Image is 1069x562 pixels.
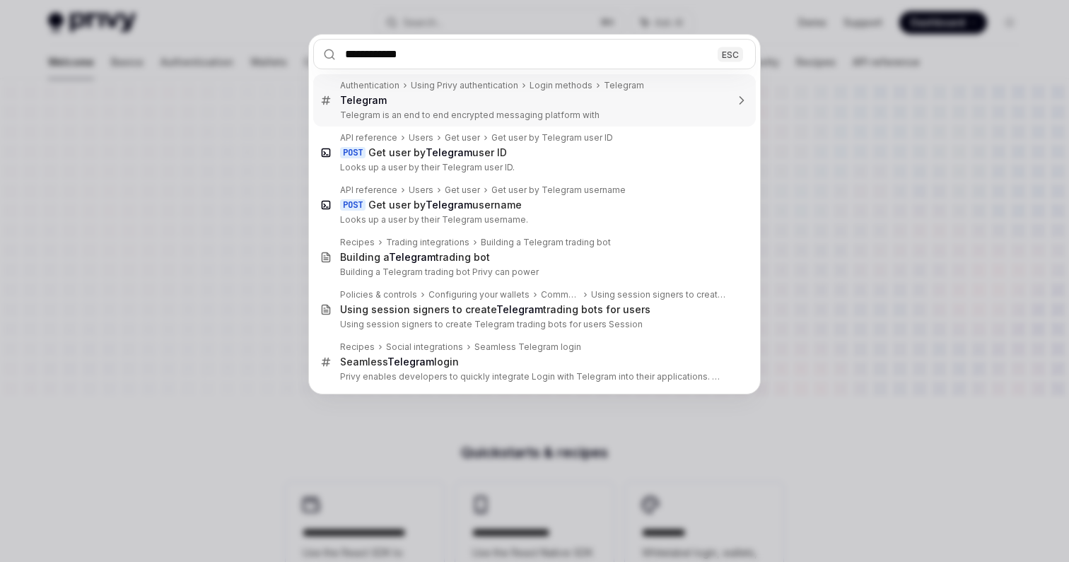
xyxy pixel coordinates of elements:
div: Get user by user ID [368,146,507,159]
div: API reference [340,132,397,144]
div: Configuring your wallets [428,289,530,300]
div: Users [409,185,433,196]
div: Seamless Telegram login [474,341,581,353]
p: Looks up a user by their Telegram username. [340,214,726,226]
div: Using Privy authentication [411,80,518,91]
b: Telegram [496,303,543,315]
div: Recipes [340,237,375,248]
div: Recipes [340,341,375,353]
p: Using session signers to create Telegram trading bots for users Session [340,319,726,330]
p: Looks up a user by their Telegram user ID. [340,162,726,173]
div: Authentication [340,80,399,91]
div: Building a trading bot [340,251,490,264]
div: Get user by username [368,199,522,211]
p: Building a Telegram trading bot Privy can power [340,267,726,278]
b: Telegram [426,199,472,211]
div: Policies & controls [340,289,417,300]
p: Telegram is an end to end encrypted messaging platform with [340,110,726,121]
div: Social integrations [386,341,463,353]
div: Telegram [604,80,644,91]
div: Using session signers to create Telegram trading bots for users [591,289,726,300]
div: Get user by Telegram username [491,185,626,196]
b: Telegram [387,356,434,368]
div: Using session signers to create trading bots for users [340,303,650,316]
div: Get user by Telegram user ID [491,132,613,144]
b: Telegram [389,251,436,263]
div: Trading integrations [386,237,469,248]
p: Privy enables developers to quickly integrate Login with Telegram into their applications. With [340,371,726,382]
div: Get user [445,185,480,196]
div: POST [340,147,366,158]
div: ESC [718,47,743,62]
div: API reference [340,185,397,196]
div: Get user [445,132,480,144]
div: POST [340,199,366,211]
div: Common use cases [541,289,580,300]
div: Users [409,132,433,144]
div: Seamless login [340,356,459,368]
b: Telegram [340,94,387,106]
b: Telegram [426,146,472,158]
div: Login methods [530,80,592,91]
div: Building a Telegram trading bot [481,237,611,248]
